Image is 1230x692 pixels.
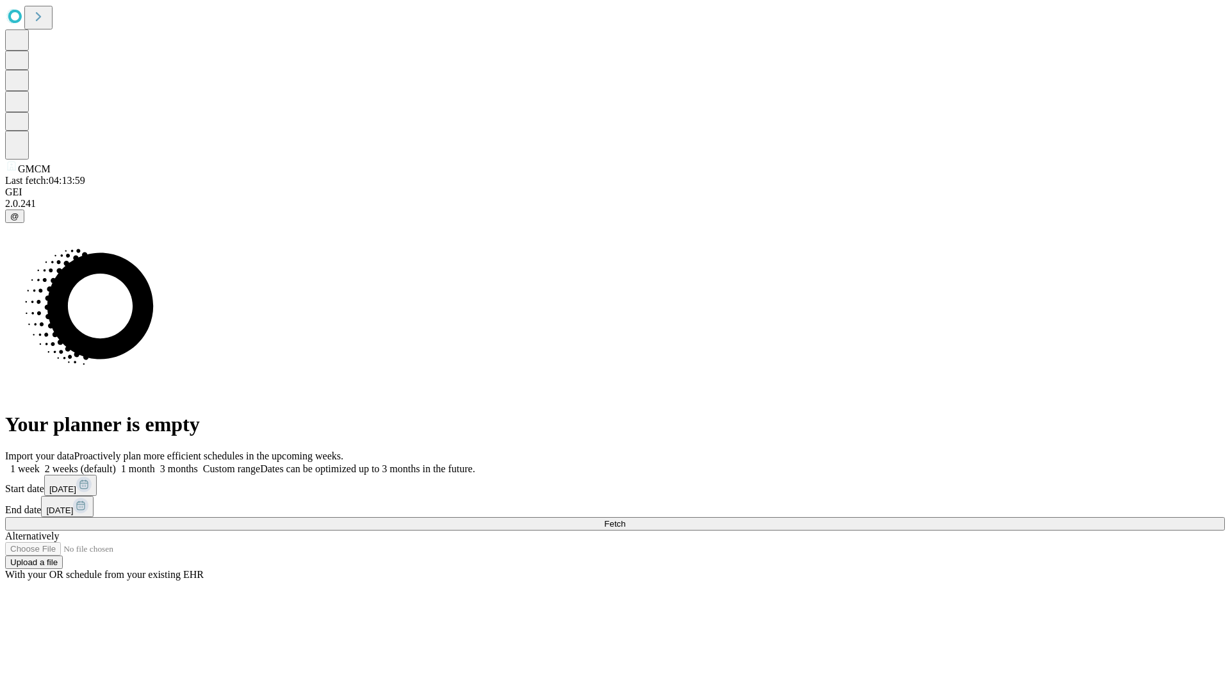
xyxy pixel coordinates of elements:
[44,475,97,496] button: [DATE]
[41,496,94,517] button: [DATE]
[5,496,1225,517] div: End date
[5,450,74,461] span: Import your data
[5,186,1225,198] div: GEI
[10,463,40,474] span: 1 week
[5,531,59,541] span: Alternatively
[5,413,1225,436] h1: Your planner is empty
[5,198,1225,210] div: 2.0.241
[74,450,343,461] span: Proactively plan more efficient schedules in the upcoming weeks.
[5,556,63,569] button: Upload a file
[5,517,1225,531] button: Fetch
[121,463,155,474] span: 1 month
[5,210,24,223] button: @
[5,569,204,580] span: With your OR schedule from your existing EHR
[5,175,85,186] span: Last fetch: 04:13:59
[49,484,76,494] span: [DATE]
[46,506,73,515] span: [DATE]
[5,475,1225,496] div: Start date
[604,519,625,529] span: Fetch
[45,463,116,474] span: 2 weeks (default)
[260,463,475,474] span: Dates can be optimized up to 3 months in the future.
[160,463,198,474] span: 3 months
[18,163,51,174] span: GMCM
[10,211,19,221] span: @
[203,463,260,474] span: Custom range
